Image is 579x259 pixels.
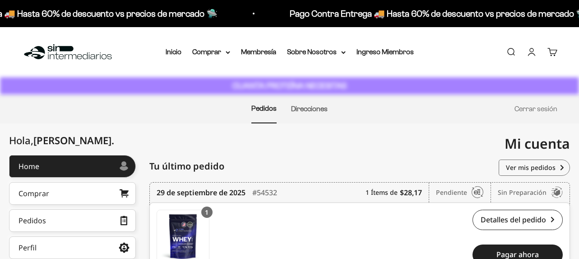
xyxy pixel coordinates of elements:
a: Membresía [241,48,276,56]
div: Perfil [19,244,37,251]
strong: CUANTA PROTEÍNA NECESITAS [232,81,347,90]
a: Detalles del pedido [472,210,563,230]
div: Home [19,163,39,170]
div: Pedidos [19,217,46,224]
a: Pedidos [251,104,277,112]
summary: Comprar [192,46,230,58]
div: Sin preparación [498,183,563,202]
summary: Sobre Nosotros [287,46,346,58]
span: Mi cuenta [505,134,570,153]
div: 1 [201,207,213,218]
div: Comprar [19,190,49,197]
a: Ver mis pedidos [499,160,570,176]
a: Perfil [9,236,136,259]
a: Cerrar sesión [514,105,557,113]
a: Comprar [9,182,136,205]
a: Home [9,155,136,178]
span: . [111,133,114,147]
span: Tu último pedido [149,160,224,173]
a: Inicio [166,48,181,56]
div: #54532 [252,183,277,202]
div: Pendiente [436,183,491,202]
b: $28,17 [400,187,422,198]
time: 29 de septiembre de 2025 [157,187,245,198]
a: Direcciones [291,105,328,113]
span: [PERSON_NAME] [33,133,114,147]
a: Pedidos [9,209,136,232]
div: Hola, [9,135,114,146]
div: 1 Ítems de [366,183,429,202]
a: Ingreso Miembros [357,48,414,56]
